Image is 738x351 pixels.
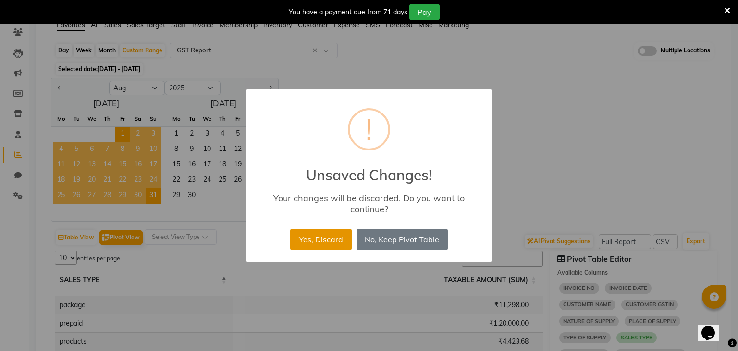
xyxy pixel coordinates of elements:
[357,229,448,250] button: No, Keep Pivot Table
[698,313,728,341] iframe: chat widget
[246,155,492,184] h2: Unsaved Changes!
[290,229,351,250] button: Yes, Discard
[366,110,372,149] div: !
[289,7,407,17] div: You have a payment due from 71 days
[409,4,440,20] button: Pay
[260,192,478,214] div: Your changes will be discarded. Do you want to continue?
